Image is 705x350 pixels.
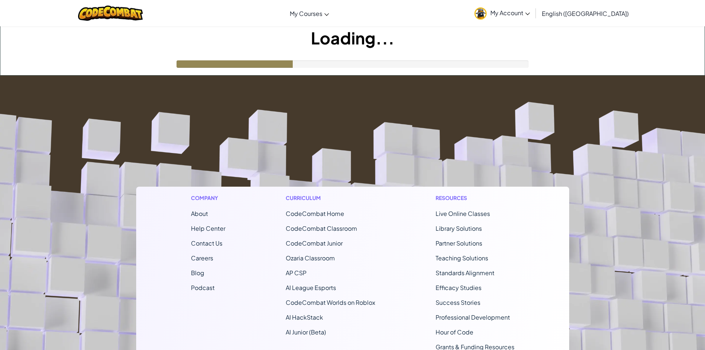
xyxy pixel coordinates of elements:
a: Hour of Code [436,328,473,336]
img: CodeCombat logo [78,6,143,21]
a: My Courses [286,3,333,23]
span: My Courses [290,10,322,17]
a: Ozaria Classroom [286,254,335,262]
span: Contact Us [191,239,222,247]
a: AP CSP [286,269,306,277]
a: Live Online Classes [436,210,490,217]
h1: Loading... [0,26,705,49]
h1: Company [191,194,225,202]
span: CodeCombat Home [286,210,344,217]
a: Help Center [191,224,225,232]
span: English ([GEOGRAPHIC_DATA]) [542,10,629,17]
a: Library Solutions [436,224,482,232]
a: Careers [191,254,213,262]
a: Partner Solutions [436,239,482,247]
a: CodeCombat Worlds on Roblox [286,299,375,306]
img: avatar [474,7,487,20]
a: CodeCombat Junior [286,239,343,247]
a: My Account [471,1,534,25]
a: Podcast [191,284,215,291]
a: Professional Development [436,313,510,321]
a: Blog [191,269,204,277]
a: Standards Alignment [436,269,494,277]
span: My Account [490,9,530,17]
a: About [191,210,208,217]
a: AI League Esports [286,284,336,291]
a: AI Junior (Beta) [286,328,326,336]
a: AI HackStack [286,313,323,321]
h1: Resources [436,194,514,202]
a: CodeCombat Classroom [286,224,357,232]
a: Success Stories [436,299,480,306]
h1: Curriculum [286,194,375,202]
a: Efficacy Studies [436,284,481,291]
a: Teaching Solutions [436,254,488,262]
a: English ([GEOGRAPHIC_DATA]) [538,3,632,23]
